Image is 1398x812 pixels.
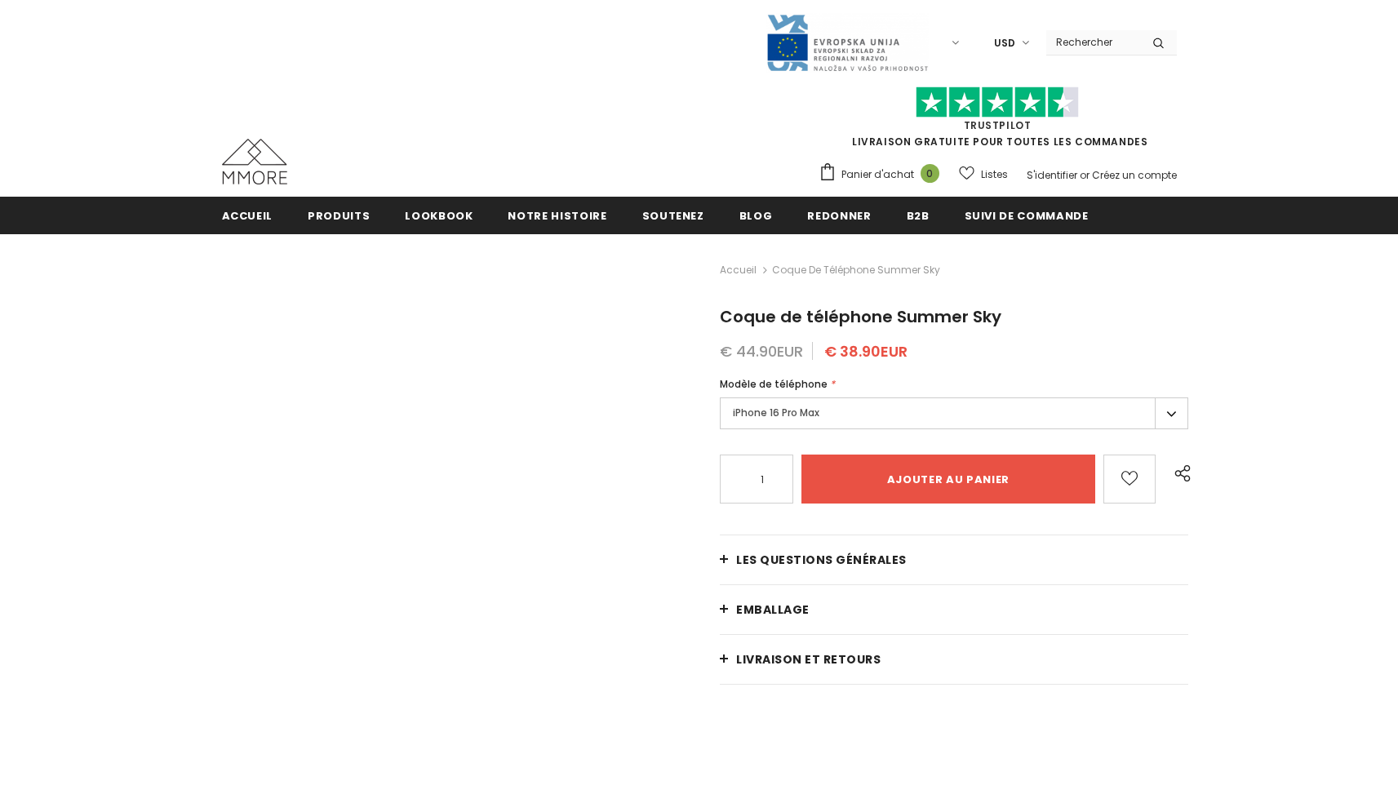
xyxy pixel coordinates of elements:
a: Blog [739,197,773,233]
a: S'identifier [1027,168,1077,182]
span: Blog [739,208,773,224]
span: LIVRAISON GRATUITE POUR TOUTES LES COMMANDES [819,94,1177,149]
a: Redonner [807,197,871,233]
img: Cas MMORE [222,139,287,184]
img: Javni Razpis [766,13,929,73]
input: Ajouter au panier [801,455,1094,504]
a: B2B [907,197,930,233]
span: Modèle de téléphone [720,377,828,391]
a: Créez un compte [1092,168,1177,182]
input: Search Site [1046,30,1140,54]
span: Coque de téléphone Summer Sky [720,305,1001,328]
span: Livraison et retours [736,651,881,668]
a: soutenez [642,197,704,233]
span: Listes [981,166,1008,183]
a: EMBALLAGE [720,585,1188,634]
a: Produits [308,197,370,233]
a: Lookbook [405,197,473,233]
span: Suivi de commande [965,208,1089,224]
a: Javni Razpis [766,35,929,49]
span: Les questions générales [736,552,907,568]
span: Notre histoire [508,208,606,224]
img: Faites confiance aux étoiles pilotes [916,87,1079,118]
label: iPhone 16 Pro Max [720,397,1188,429]
a: Suivi de commande [965,197,1089,233]
a: Listes [959,160,1008,189]
span: Accueil [222,208,273,224]
a: TrustPilot [964,118,1032,132]
a: Notre histoire [508,197,606,233]
span: USD [994,35,1015,51]
span: Redonner [807,208,871,224]
span: B2B [907,208,930,224]
a: Accueil [222,197,273,233]
span: Coque de téléphone Summer Sky [772,260,940,280]
span: Panier d'achat [841,166,914,183]
span: EMBALLAGE [736,601,810,618]
span: € 44.90EUR [720,341,803,362]
a: Livraison et retours [720,635,1188,684]
a: Les questions générales [720,535,1188,584]
span: € 38.90EUR [824,341,908,362]
span: soutenez [642,208,704,224]
a: Panier d'achat 0 [819,162,948,187]
span: or [1080,168,1090,182]
a: Accueil [720,260,757,280]
span: Lookbook [405,208,473,224]
span: Produits [308,208,370,224]
span: 0 [921,164,939,183]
